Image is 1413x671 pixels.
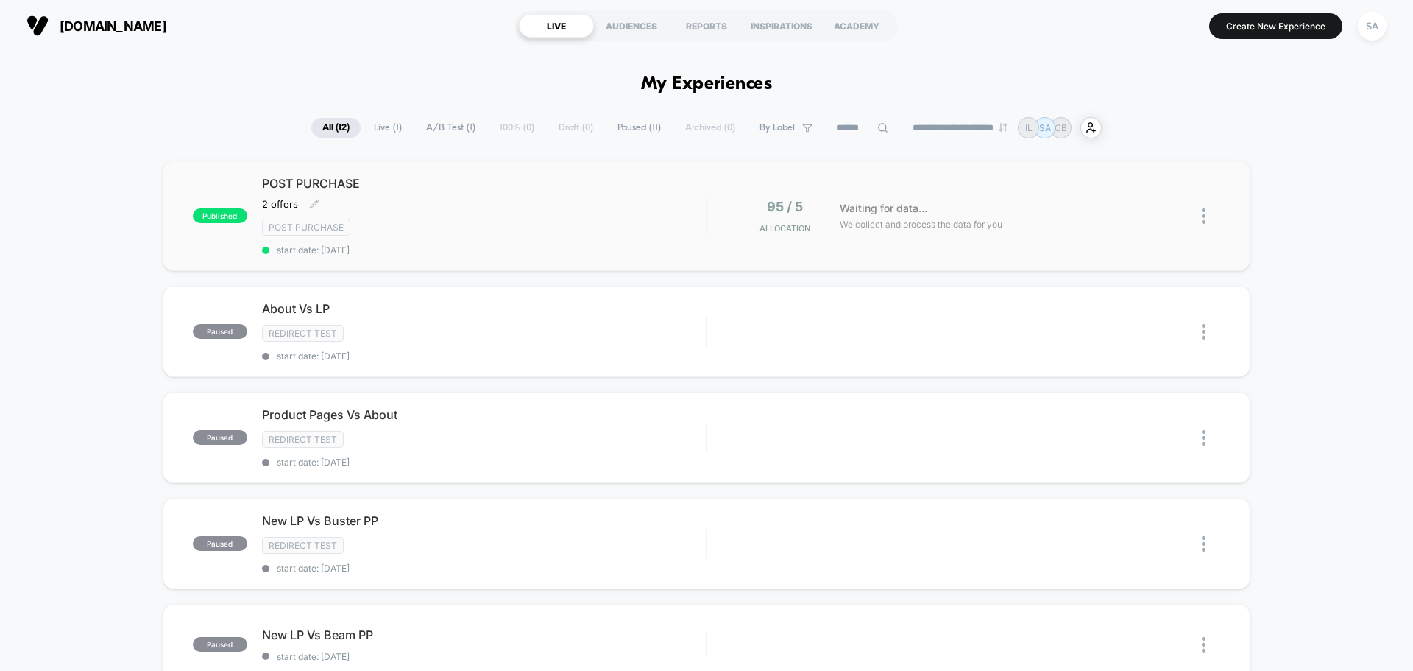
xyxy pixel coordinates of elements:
span: paused [193,536,247,551]
span: [DOMAIN_NAME] [60,18,166,34]
button: SA [1353,11,1391,41]
span: start date: [DATE] [262,563,706,574]
span: Paused ( 11 ) [606,118,672,138]
span: Allocation [759,223,810,233]
span: start date: [DATE] [262,651,706,662]
span: Post Purchase [262,219,350,236]
span: New LP Vs Beam PP [262,628,706,642]
img: close [1202,208,1205,224]
span: 95 / 5 [767,199,803,214]
div: SA [1358,12,1387,41]
span: 2 offers [262,198,298,210]
span: A/B Test ( 1 ) [415,118,486,138]
span: paused [193,324,247,339]
span: New LP Vs Buster PP [262,513,706,528]
p: CB [1055,122,1067,133]
div: REPORTS [669,14,744,38]
img: end [999,123,1007,132]
button: Create New Experience [1209,13,1342,39]
span: Redirect Test [262,431,344,448]
img: close [1202,536,1205,552]
div: ACADEMY [819,14,894,38]
span: paused [193,637,247,652]
p: IL [1025,122,1033,133]
h1: My Experiences [641,74,773,95]
img: close [1202,324,1205,340]
span: start date: [DATE] [262,351,706,362]
div: AUDIENCES [594,14,669,38]
span: start date: [DATE] [262,457,706,468]
span: Live ( 1 ) [363,118,413,138]
span: By Label [759,122,795,133]
img: close [1202,637,1205,653]
span: published [193,208,247,223]
button: [DOMAIN_NAME] [22,14,171,38]
span: start date: [DATE] [262,245,706,256]
p: SA [1039,122,1051,133]
span: We collect and process the data for you [840,217,1002,231]
div: LIVE [519,14,594,38]
div: INSPIRATIONS [744,14,819,38]
span: Redirect Test [262,537,344,554]
span: Redirect Test [262,325,344,342]
span: Waiting for data... [840,200,927,217]
span: paused [193,430,247,445]
span: POST PURCHASE [262,176,706,191]
span: Product Pages Vs About [262,407,706,422]
img: close [1202,430,1205,446]
span: About Vs LP [262,301,706,316]
span: All ( 12 ) [311,118,361,138]
img: Visually logo [26,15,49,37]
